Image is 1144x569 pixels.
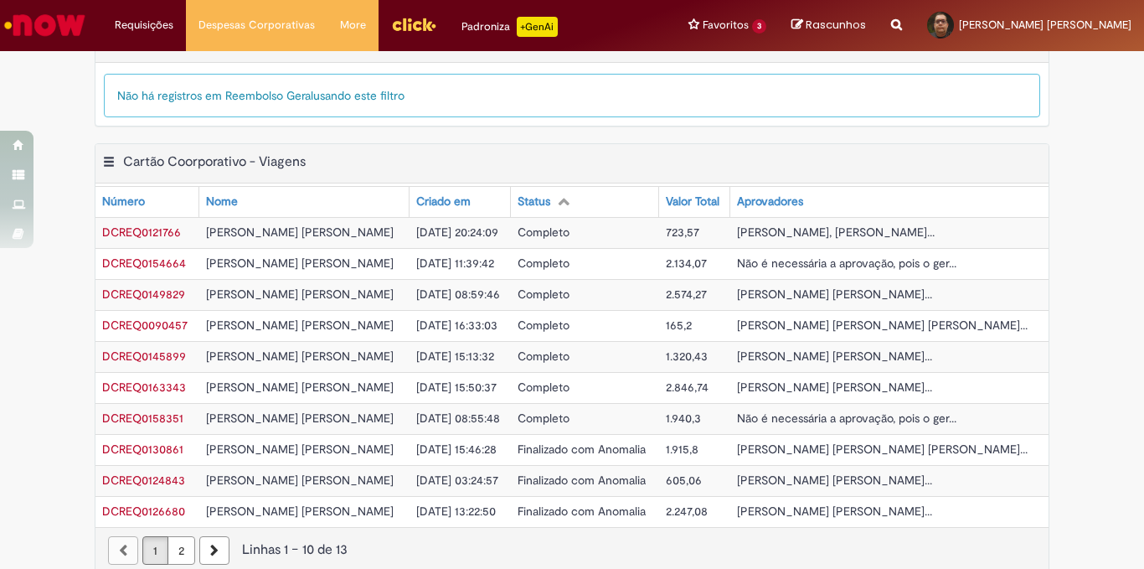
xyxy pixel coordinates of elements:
span: 2.134,07 [666,256,707,271]
span: Não é necessária a aprovação, pois o ger... [737,256,956,271]
span: [DATE] 08:59:46 [416,287,500,302]
span: [PERSON_NAME] [PERSON_NAME] [PERSON_NAME]... [737,318,1028,333]
span: More [340,17,366,34]
img: ServiceNow [2,8,88,42]
div: Valor Total [666,194,719,210]
span: DCREQ0126680 [102,504,185,519]
span: Completo [518,256,569,271]
span: [DATE] 13:22:50 [416,504,496,519]
span: 1.915,8 [666,442,698,457]
span: DCREQ0145899 [102,349,186,364]
span: DCREQ0158351 [102,411,183,426]
span: [PERSON_NAME] [PERSON_NAME] [206,411,394,426]
button: Cartão Coorporativo - Viagens Menu de contexto [102,153,116,175]
span: Completo [518,349,569,364]
div: Número [102,194,145,210]
span: [PERSON_NAME] [PERSON_NAME] [206,256,394,271]
span: Não é necessária a aprovação, pois o ger... [737,411,956,426]
a: Página 2 [167,536,195,565]
p: +GenAi [517,17,558,37]
span: [DATE] 20:24:09 [416,225,498,240]
span: [DATE] 03:24:57 [416,473,498,488]
span: [PERSON_NAME] [PERSON_NAME] [PERSON_NAME]... [737,442,1028,457]
span: [PERSON_NAME] [PERSON_NAME]... [737,504,932,519]
span: Completo [518,380,569,395]
span: Completo [518,411,569,426]
span: [DATE] 08:55:48 [416,411,500,426]
img: click_logo_yellow_360x200.png [391,12,436,37]
div: Linhas 1 − 10 de 13 [108,541,1036,560]
span: Rascunhos [806,17,866,33]
span: Favoritos [703,17,749,34]
a: Abrir Registro: DCREQ0158351 [102,411,183,426]
span: DCREQ0124843 [102,473,185,488]
span: [PERSON_NAME] [PERSON_NAME] [959,18,1131,32]
span: [PERSON_NAME] [PERSON_NAME]... [737,473,932,488]
span: [PERSON_NAME] [PERSON_NAME] [206,225,394,240]
div: Aprovadores [737,194,803,210]
span: [PERSON_NAME] [PERSON_NAME] [206,504,394,519]
span: [PERSON_NAME] [PERSON_NAME] [206,380,394,395]
a: Abrir Registro: DCREQ0126680 [102,504,185,519]
span: DCREQ0149829 [102,287,185,302]
span: Finalizado com Anomalia [518,442,646,457]
span: [DATE] 15:13:32 [416,349,494,364]
span: [PERSON_NAME] [PERSON_NAME]... [737,287,932,302]
a: Abrir Registro: DCREQ0130861 [102,442,183,457]
a: Abrir Registro: DCREQ0154664 [102,256,186,271]
span: [PERSON_NAME], [PERSON_NAME]... [737,225,935,240]
span: 2.574,27 [666,287,707,302]
span: [PERSON_NAME] [PERSON_NAME] [206,287,394,302]
a: Abrir Registro: DCREQ0124843 [102,473,185,488]
span: [PERSON_NAME] [PERSON_NAME]... [737,349,932,364]
span: DCREQ0121766 [102,225,181,240]
span: Completo [518,287,569,302]
span: 723,57 [666,225,699,240]
span: DCREQ0154664 [102,256,186,271]
span: 3 [752,19,766,34]
span: [DATE] 15:46:28 [416,442,497,457]
span: DCREQ0163343 [102,380,186,395]
span: [PERSON_NAME] [PERSON_NAME]... [737,380,932,395]
h2: Cartão Coorporativo - Viagens [123,154,306,171]
a: Rascunhos [791,18,866,34]
span: Completo [518,318,569,333]
span: Finalizado com Anomalia [518,504,646,519]
div: Padroniza [461,17,558,37]
span: Despesas Corporativas [198,17,315,34]
div: Status [518,194,550,210]
div: Nome [206,194,238,210]
span: [DATE] 11:39:42 [416,256,494,271]
span: 1.940,3 [666,411,701,426]
span: 2.846,74 [666,380,709,395]
a: Abrir Registro: DCREQ0121766 [102,225,181,240]
div: Criado em [416,194,471,210]
span: [PERSON_NAME] [PERSON_NAME] [206,349,394,364]
span: Completo [518,225,569,240]
a: Abrir Registro: DCREQ0145899 [102,349,186,364]
span: Finalizado com Anomalia [518,473,646,488]
span: [DATE] 15:50:37 [416,380,497,395]
span: 1.320,43 [666,349,708,364]
span: 605,06 [666,473,702,488]
span: DCREQ0090457 [102,318,188,333]
a: Abrir Registro: DCREQ0163343 [102,380,186,395]
span: [PERSON_NAME] [PERSON_NAME] [206,442,394,457]
a: Próxima página [199,536,229,565]
span: 165,2 [666,318,692,333]
span: 2.247,08 [666,504,708,519]
span: usando este filtro [313,88,405,103]
span: [PERSON_NAME] [PERSON_NAME] [206,318,394,333]
a: Abrir Registro: DCREQ0090457 [102,318,188,333]
span: DCREQ0130861 [102,442,183,457]
div: Não há registros em Reembolso Geral [104,74,1040,117]
span: Requisições [115,17,173,34]
a: Abrir Registro: DCREQ0149829 [102,287,185,302]
span: [DATE] 16:33:03 [416,318,497,333]
a: Página 1 [142,536,168,565]
span: [PERSON_NAME] [PERSON_NAME] [206,473,394,488]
